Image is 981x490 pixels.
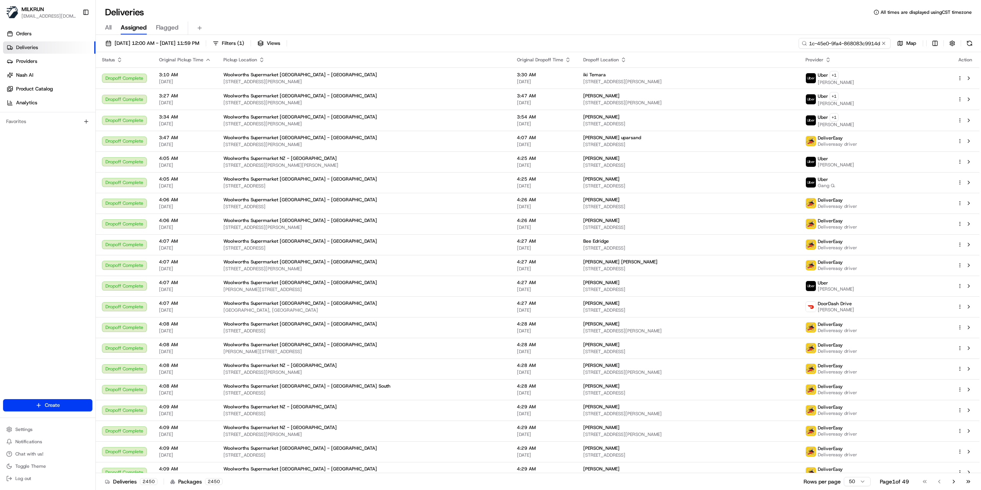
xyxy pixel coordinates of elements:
[806,260,816,270] img: delivereasy_logo.png
[222,40,244,47] span: Filters
[105,6,144,18] h1: Deliveries
[105,478,157,485] div: Deliveries
[223,466,377,472] span: Woolworths Supermarket [GEOGRAPHIC_DATA] - [GEOGRAPHIC_DATA]
[223,342,377,348] span: Woolworths Supermarket [GEOGRAPHIC_DATA] - [GEOGRAPHIC_DATA]
[159,342,211,348] span: 4:08 AM
[583,114,620,120] span: [PERSON_NAME]
[818,162,854,168] span: [PERSON_NAME]
[806,364,816,374] img: delivereasy_logo.png
[583,72,606,78] span: iki Temara
[818,363,843,369] span: DeliverEasy
[517,411,571,417] span: [DATE]
[223,424,337,431] span: Woolworths Supermarket NZ - [GEOGRAPHIC_DATA]
[15,426,33,432] span: Settings
[583,300,620,306] span: [PERSON_NAME]
[223,328,505,334] span: [STREET_ADDRESS]
[159,390,211,396] span: [DATE]
[583,93,620,99] span: [PERSON_NAME]
[880,478,909,485] div: Page 1 of 49
[3,436,92,447] button: Notifications
[159,452,211,458] span: [DATE]
[517,266,571,272] span: [DATE]
[799,38,891,49] input: Type to search
[830,71,838,79] button: +1
[583,328,793,334] span: [STREET_ADDRESS][PERSON_NAME]
[517,404,571,410] span: 4:29 AM
[15,475,31,482] span: Log out
[223,238,377,244] span: Woolworths Supermarket [GEOGRAPHIC_DATA] - [GEOGRAPHIC_DATA]
[830,92,838,100] button: +1
[159,176,211,182] span: 4:05 AM
[159,328,211,334] span: [DATE]
[15,439,42,445] span: Notifications
[583,121,793,127] span: [STREET_ADDRESS]
[15,463,46,469] span: Toggle Theme
[3,83,95,95] a: Product Catalog
[45,402,60,409] span: Create
[583,141,793,148] span: [STREET_ADDRESS]
[806,73,816,83] img: uber-new-logo.jpeg
[517,217,571,224] span: 4:26 AM
[818,327,857,334] span: Delivereasy driver
[818,307,854,313] span: [PERSON_NAME]
[583,204,793,210] span: [STREET_ADDRESS]
[223,100,505,106] span: [STREET_ADDRESS][PERSON_NAME]
[806,115,816,125] img: uber-new-logo.jpeg
[3,473,92,484] button: Log out
[818,245,857,251] span: Delivereasy driver
[159,57,203,63] span: Original Pickup Time
[102,38,203,49] button: [DATE] 12:00 AM - [DATE] 11:59 PM
[583,321,620,327] span: [PERSON_NAME]
[223,155,337,161] span: Woolworths Supermarket NZ - [GEOGRAPHIC_DATA]
[517,57,563,63] span: Original Dropoff Time
[159,383,211,389] span: 4:08 AM
[3,28,95,40] a: Orders
[806,94,816,104] img: uber-new-logo.jpeg
[517,321,571,327] span: 4:28 AM
[159,266,211,272] span: [DATE]
[16,30,31,37] span: Orders
[818,342,843,348] span: DeliverEasy
[881,9,972,15] span: All times are displayed using CST timezone
[583,369,793,375] span: [STREET_ADDRESS][PERSON_NAME]
[517,204,571,210] span: [DATE]
[818,472,857,478] span: Delivereasy driver
[517,224,571,230] span: [DATE]
[159,349,211,355] span: [DATE]
[159,321,211,327] span: 4:08 AM
[16,58,37,65] span: Providers
[223,280,377,286] span: Woolworths Supermarket [GEOGRAPHIC_DATA] - [GEOGRAPHIC_DATA]
[159,466,211,472] span: 4:09 AM
[21,5,44,13] button: MILKRUN
[806,322,816,332] img: delivereasy_logo.png
[818,446,843,452] span: DeliverEasy
[6,6,18,18] img: MILKRUN
[583,79,793,85] span: [STREET_ADDRESS][PERSON_NAME]
[806,405,816,415] img: delivereasy_logo.png
[818,321,843,327] span: DeliverEasy
[159,141,211,148] span: [DATE]
[517,141,571,148] span: [DATE]
[517,445,571,451] span: 4:29 AM
[140,478,157,485] div: 2450
[517,238,571,244] span: 4:27 AM
[583,383,620,389] span: [PERSON_NAME]
[583,245,793,251] span: [STREET_ADDRESS]
[21,13,76,19] button: [EMAIL_ADDRESS][DOMAIN_NAME]
[517,162,571,168] span: [DATE]
[16,72,33,79] span: Nash AI
[223,411,505,417] span: [STREET_ADDRESS]
[517,121,571,127] span: [DATE]
[517,72,571,78] span: 3:30 AM
[583,307,793,313] span: [STREET_ADDRESS]
[806,198,816,208] img: delivereasy_logo.png
[223,176,377,182] span: Woolworths Supermarket [GEOGRAPHIC_DATA] - [GEOGRAPHIC_DATA]
[3,69,95,81] a: Nash AI
[583,57,619,63] span: Dropoff Location
[894,38,920,49] button: Map
[159,431,211,437] span: [DATE]
[818,238,843,245] span: DeliverEasy
[254,38,284,49] button: Views
[818,452,857,458] span: Delivereasy driver
[957,57,973,63] div: Action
